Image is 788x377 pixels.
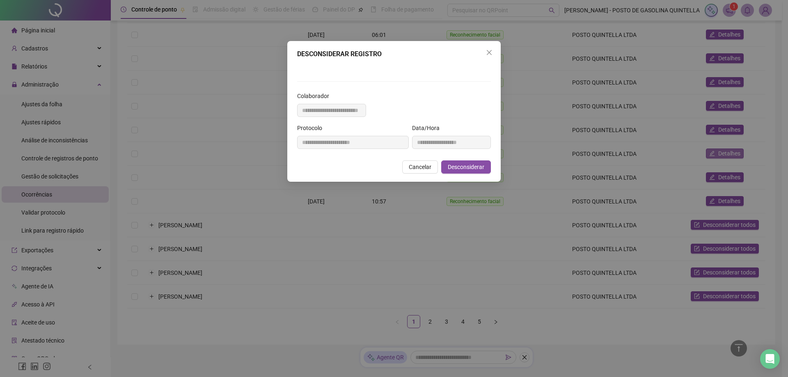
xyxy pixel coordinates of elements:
[409,162,431,171] span: Cancelar
[760,349,780,369] div: Open Intercom Messenger
[448,162,484,171] span: Desconsiderar
[486,49,492,56] span: close
[483,46,496,59] button: Close
[402,160,438,174] button: Cancelar
[297,91,334,101] label: Colaborador
[412,123,445,133] label: Data/Hora
[297,49,491,59] div: DESCONSIDERAR REGISTRO
[297,123,328,133] label: Protocolo
[441,160,491,174] button: Desconsiderar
